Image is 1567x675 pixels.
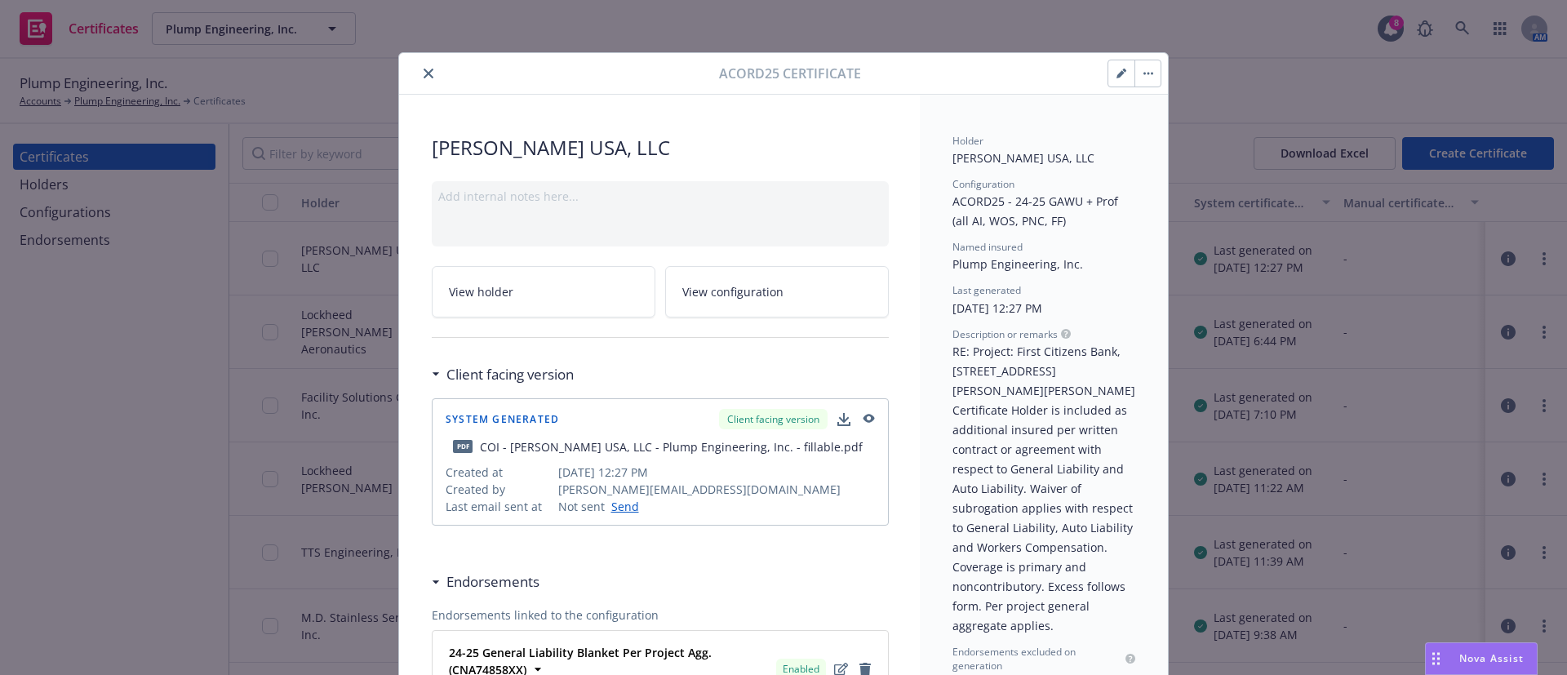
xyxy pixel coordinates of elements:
[665,266,889,318] a: View configuration
[446,364,574,385] h3: Client facing version
[432,134,889,162] span: [PERSON_NAME] USA, LLC
[952,193,1121,229] span: ACORD25 - 24-25 GAWU + Prof (all AI, WOS, PNC, FF)
[719,64,861,83] span: Acord25 Certificate
[446,571,539,593] h3: Endorsements
[952,300,1042,316] span: [DATE] 12:27 PM
[719,409,828,429] div: Client facing version
[952,134,983,148] span: Holder
[605,498,639,515] a: Send
[1426,643,1446,674] div: Drag to move
[446,481,552,498] span: Created by
[558,498,605,515] span: Not sent
[952,344,1136,633] span: RE: Project: First Citizens Bank, [STREET_ADDRESS][PERSON_NAME][PERSON_NAME] Certificate Holder i...
[952,150,1094,166] span: [PERSON_NAME] USA, LLC
[446,498,552,515] span: Last email sent at
[438,189,579,204] span: Add internal notes here...
[419,64,438,83] button: close
[480,438,863,455] div: COI - [PERSON_NAME] USA, LLC - Plump Engineering, Inc. - fillable.pdf
[952,256,1083,272] span: Plump Engineering, Inc.
[952,177,1014,191] span: Configuration
[952,283,1021,297] span: Last generated
[1459,651,1524,665] span: Nova Assist
[952,240,1023,254] span: Named insured
[446,464,552,481] span: Created at
[432,364,574,385] div: Client facing version
[432,571,539,593] div: Endorsements
[682,283,783,300] span: View configuration
[449,283,513,300] span: View holder
[558,464,876,481] span: [DATE] 12:27 PM
[446,415,559,424] span: System Generated
[952,327,1058,341] span: Description or remarks
[453,440,473,452] span: pdf
[1425,642,1538,675] button: Nova Assist
[432,266,655,318] a: View holder
[432,606,889,624] span: Endorsements linked to the configuration
[952,645,1122,673] span: Endorsements excluded on generation
[558,481,876,498] span: [PERSON_NAME][EMAIL_ADDRESS][DOMAIN_NAME]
